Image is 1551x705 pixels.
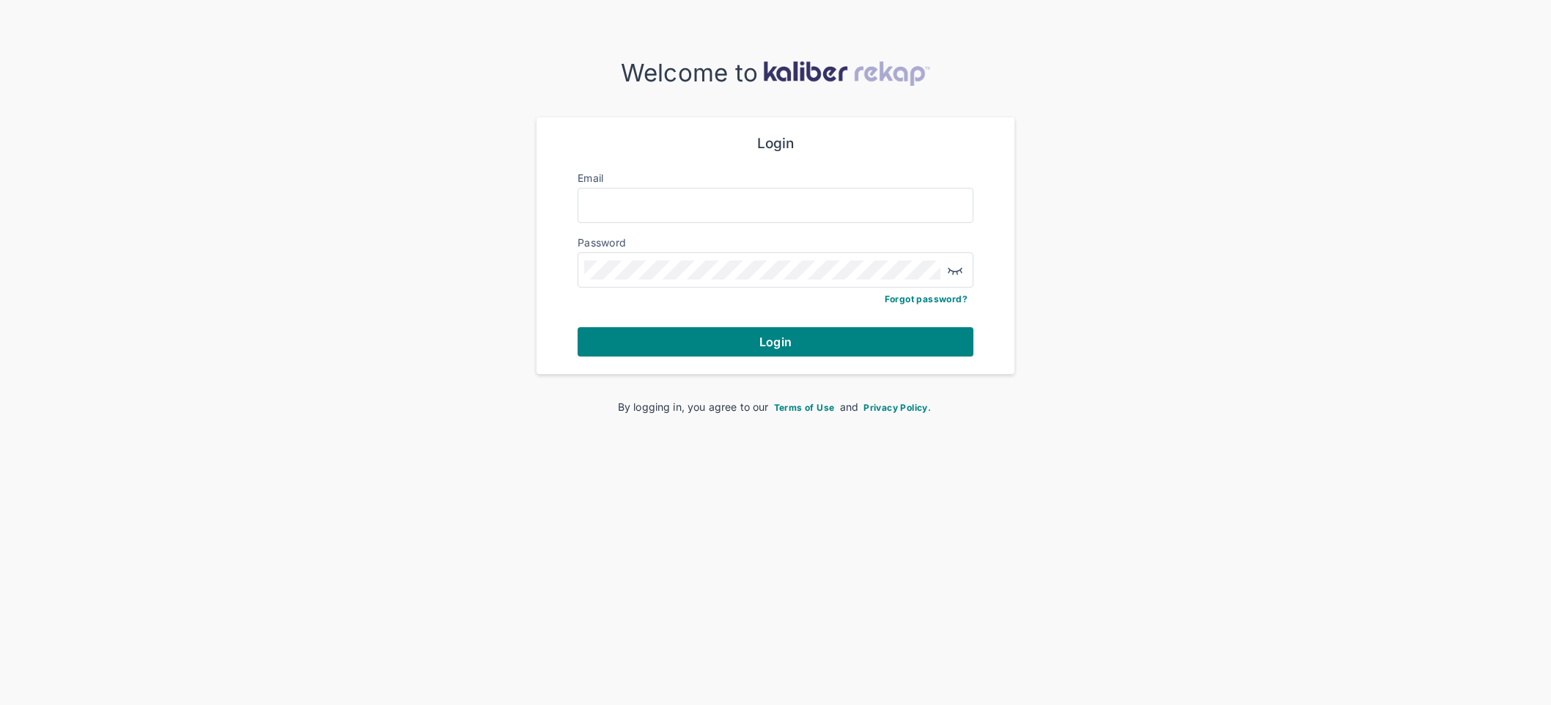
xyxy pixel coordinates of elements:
span: Privacy Policy. [863,402,931,413]
label: Email [578,172,603,184]
a: Privacy Policy. [861,401,933,413]
a: Terms of Use [772,401,837,413]
img: kaliber-logo [763,61,930,86]
a: Forgot password? [885,293,968,304]
label: Password [578,236,626,249]
div: By logging in, you agree to our and [560,399,991,414]
button: Login [578,327,973,357]
span: Terms of Use [774,402,835,413]
div: Login [578,135,973,153]
img: eye-closed.fa43b6e4.svg [946,261,964,279]
span: Login [759,335,792,349]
